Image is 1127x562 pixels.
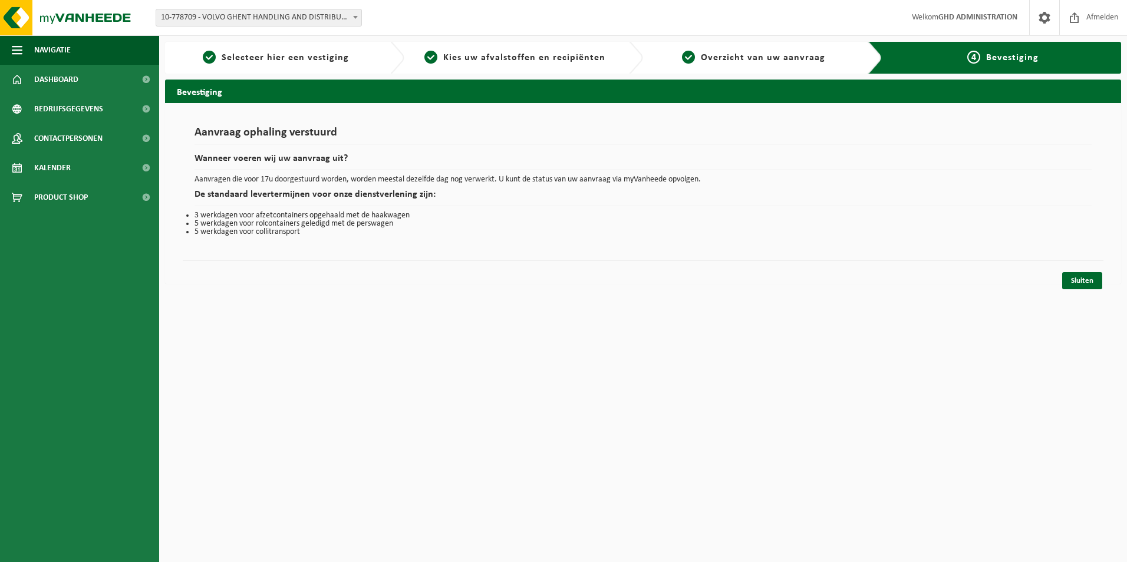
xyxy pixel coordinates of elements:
p: Aanvragen die voor 17u doorgestuurd worden, worden meestal dezelfde dag nog verwerkt. U kunt de s... [195,176,1092,184]
span: Selecteer hier een vestiging [222,53,349,62]
a: 2Kies uw afvalstoffen en recipiënten [410,51,620,65]
span: 3 [682,51,695,64]
span: 10-778709 - VOLVO GHENT HANDLING AND DISTRIBUTION - DESTELDONK [156,9,362,27]
span: 2 [424,51,437,64]
h1: Aanvraag ophaling verstuurd [195,127,1092,145]
span: Overzicht van uw aanvraag [701,53,825,62]
h2: Bevestiging [165,80,1121,103]
span: Bevestiging [986,53,1039,62]
span: 1 [203,51,216,64]
a: 3Overzicht van uw aanvraag [649,51,859,65]
span: Bedrijfsgegevens [34,94,103,124]
span: Kalender [34,153,71,183]
span: Contactpersonen [34,124,103,153]
span: 10-778709 - VOLVO GHENT HANDLING AND DISTRIBUTION - DESTELDONK [156,9,361,26]
li: 5 werkdagen voor rolcontainers geledigd met de perswagen [195,220,1092,228]
a: 1Selecteer hier een vestiging [171,51,381,65]
span: Product Shop [34,183,88,212]
span: 4 [967,51,980,64]
li: 5 werkdagen voor collitransport [195,228,1092,236]
span: Dashboard [34,65,78,94]
strong: GHD ADMINISTRATION [938,13,1017,22]
li: 3 werkdagen voor afzetcontainers opgehaald met de haakwagen [195,211,1092,220]
h2: Wanneer voeren wij uw aanvraag uit? [195,154,1092,170]
h2: De standaard levertermijnen voor onze dienstverlening zijn: [195,190,1092,206]
span: Navigatie [34,35,71,65]
span: Kies uw afvalstoffen en recipiënten [443,53,605,62]
a: Sluiten [1062,272,1102,289]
